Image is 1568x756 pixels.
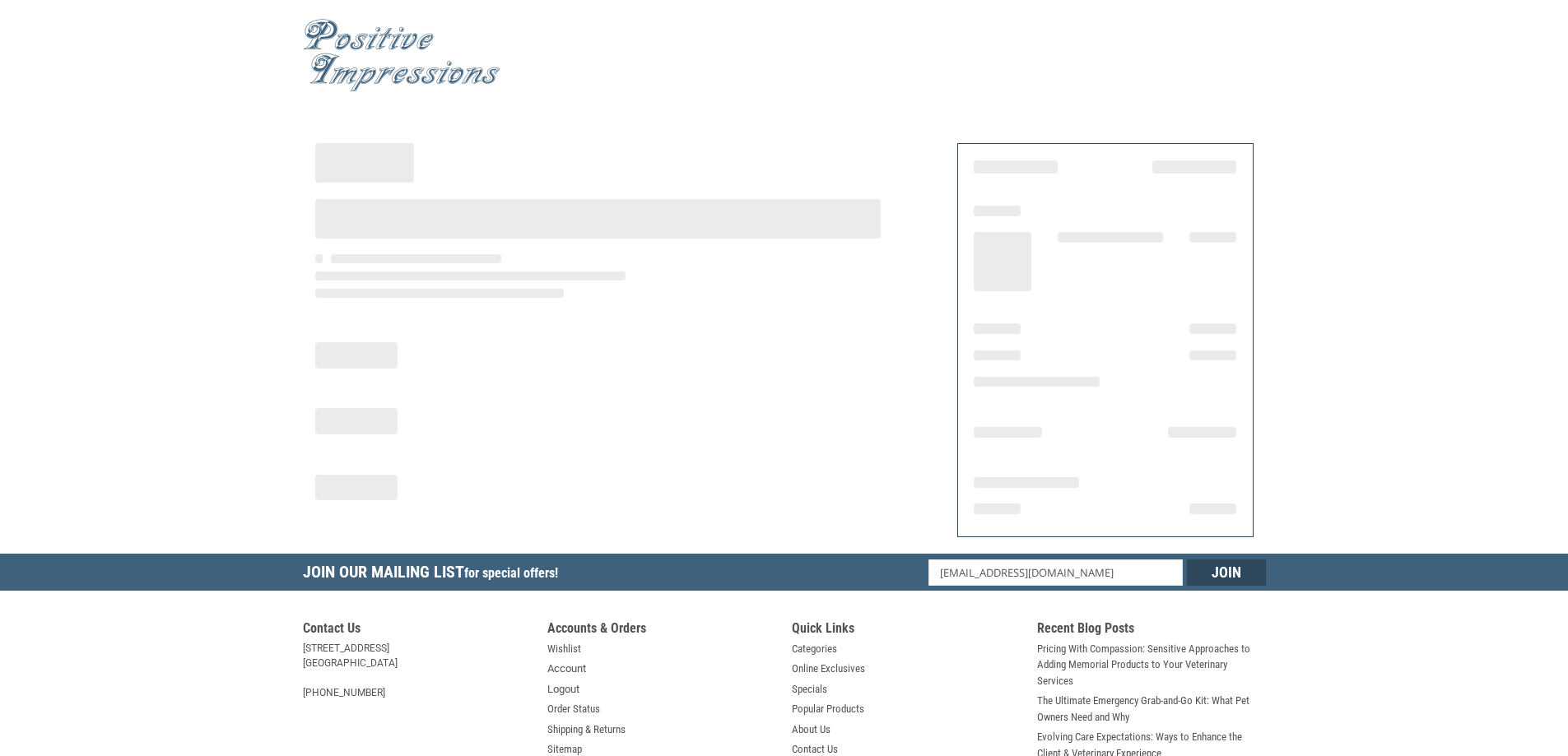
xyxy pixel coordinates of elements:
a: Online Exclusives [792,661,865,677]
a: Shipping & Returns [547,721,626,738]
h5: Contact Us [303,620,532,641]
h5: Recent Blog Posts [1037,620,1266,641]
a: Pricing With Compassion: Sensitive Approaches to Adding Memorial Products to Your Veterinary Serv... [1037,641,1266,689]
h5: Quick Links [792,620,1021,641]
a: Categories [792,641,837,657]
a: Logout [547,681,579,698]
a: Account [547,661,586,677]
a: About Us [792,721,831,738]
address: [STREET_ADDRESS] [GEOGRAPHIC_DATA] [PHONE_NUMBER] [303,641,532,700]
a: Order Status [547,701,600,717]
a: Specials [792,681,827,698]
input: Email [928,559,1183,586]
a: The Ultimate Emergency Grab-and-Go Kit: What Pet Owners Need and Why [1037,693,1266,725]
h5: Accounts & Orders [547,620,776,641]
a: Wishlist [547,641,581,657]
input: Join [1187,559,1266,586]
span: for special offers! [464,565,558,581]
h5: Join Our Mailing List [303,554,566,596]
img: Positive Impressions [303,19,500,92]
a: Popular Products [792,701,864,717]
